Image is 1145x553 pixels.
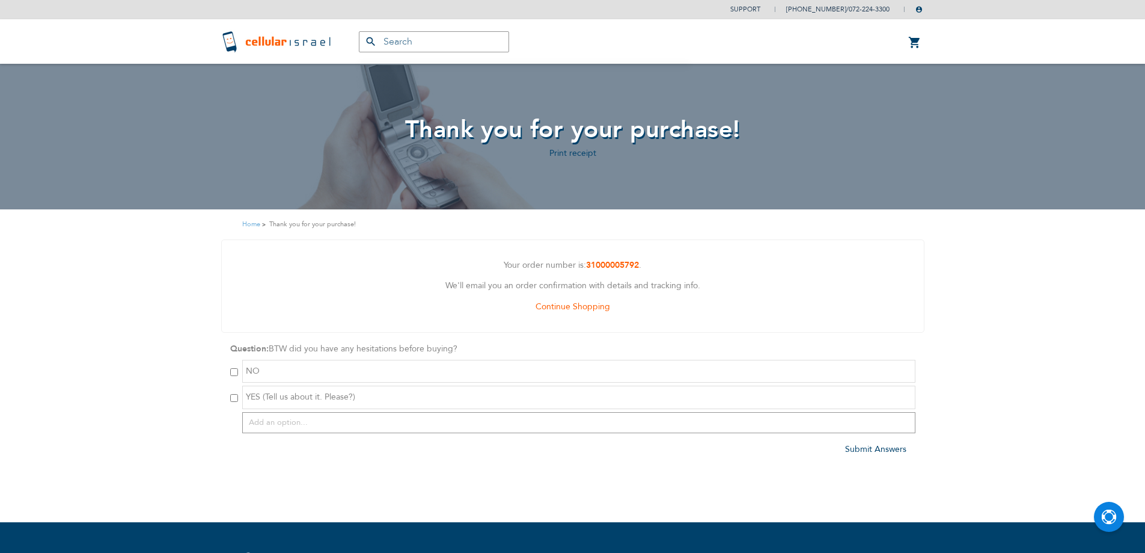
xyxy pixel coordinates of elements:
[221,29,335,54] img: Cellular Israel Logo
[246,365,260,377] span: NO
[359,31,509,52] input: Search
[242,220,260,229] a: Home
[774,1,890,18] li: /
[730,5,760,14] a: Support
[845,443,906,455] a: Submit Answers
[586,259,639,271] a: 31000005792
[269,343,457,354] span: BTW did you have any hesitations before buying?
[549,147,596,159] a: Print receipt
[849,5,890,14] a: 072-224-3300
[246,391,355,403] span: YES (Tell us about it. Please?)
[230,343,269,354] strong: Question:
[536,301,610,312] a: Continue Shopping
[231,258,915,273] p: Your order number is: .
[231,279,915,294] p: We'll email you an order confirmation with details and tracking info.
[269,218,356,230] strong: Thank you for your purchase!
[786,5,846,14] a: [PHONE_NUMBER]
[242,412,915,433] input: Add an option...
[405,113,740,146] span: Thank you for your purchase!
